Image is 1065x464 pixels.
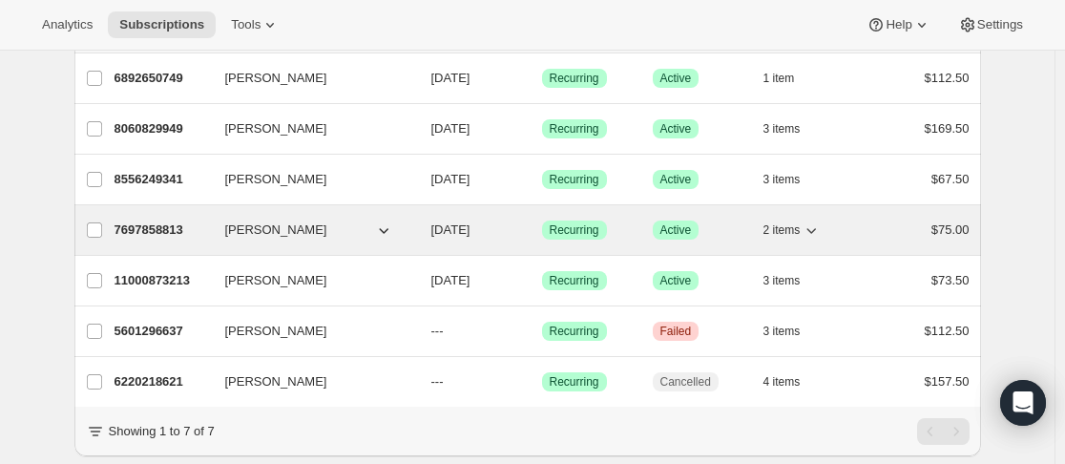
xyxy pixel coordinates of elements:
[763,267,822,294] button: 3 items
[550,324,599,339] span: Recurring
[660,374,711,390] span: Cancelled
[431,374,444,389] span: ---
[115,267,970,294] div: 11000873213[PERSON_NAME][DATE]SuccessRecurringSuccessActive3 items$73.50
[109,422,215,441] p: Showing 1 to 7 of 7
[115,166,970,193] div: 8556249341[PERSON_NAME][DATE]SuccessRecurringSuccessActive3 items$67.50
[431,222,470,237] span: [DATE]
[431,172,470,186] span: [DATE]
[431,273,470,287] span: [DATE]
[115,65,970,92] div: 6892650749[PERSON_NAME][DATE]SuccessRecurringSuccessActive1 item$112.50
[550,121,599,137] span: Recurring
[925,324,970,338] span: $112.50
[219,11,291,38] button: Tools
[225,69,327,88] span: [PERSON_NAME]
[115,69,210,88] p: 6892650749
[763,65,816,92] button: 1 item
[886,17,911,32] span: Help
[917,418,970,445] nav: Pagination
[550,222,599,238] span: Recurring
[214,265,405,296] button: [PERSON_NAME]
[225,372,327,391] span: [PERSON_NAME]
[431,71,470,85] span: [DATE]
[925,121,970,136] span: $169.50
[763,374,801,390] span: 4 items
[763,369,822,395] button: 4 items
[108,11,216,38] button: Subscriptions
[225,119,327,138] span: [PERSON_NAME]
[660,222,692,238] span: Active
[550,374,599,390] span: Recurring
[214,114,405,144] button: [PERSON_NAME]
[550,172,599,187] span: Recurring
[42,17,93,32] span: Analytics
[214,215,405,245] button: [PERSON_NAME]
[225,221,327,240] span: [PERSON_NAME]
[214,316,405,347] button: [PERSON_NAME]
[763,116,822,142] button: 3 items
[763,324,801,339] span: 3 items
[225,322,327,341] span: [PERSON_NAME]
[855,11,942,38] button: Help
[214,367,405,397] button: [PERSON_NAME]
[115,369,970,395] div: 6220218621[PERSON_NAME]---SuccessRecurringCancelled4 items$157.50
[925,374,970,389] span: $157.50
[947,11,1034,38] button: Settings
[660,71,692,86] span: Active
[550,273,599,288] span: Recurring
[431,324,444,338] span: ---
[763,273,801,288] span: 3 items
[31,11,104,38] button: Analytics
[115,322,210,341] p: 5601296637
[931,273,970,287] span: $73.50
[1000,380,1046,426] div: Open Intercom Messenger
[763,318,822,345] button: 3 items
[214,63,405,94] button: [PERSON_NAME]
[660,324,692,339] span: Failed
[225,271,327,290] span: [PERSON_NAME]
[115,372,210,391] p: 6220218621
[115,119,210,138] p: 8060829949
[763,71,795,86] span: 1 item
[115,170,210,189] p: 8556249341
[763,121,801,137] span: 3 items
[660,121,692,137] span: Active
[550,71,599,86] span: Recurring
[119,17,204,32] span: Subscriptions
[925,71,970,85] span: $112.50
[763,172,801,187] span: 3 items
[431,121,470,136] span: [DATE]
[115,217,970,243] div: 7697858813[PERSON_NAME][DATE]SuccessRecurringSuccessActive2 items$75.00
[214,164,405,195] button: [PERSON_NAME]
[115,318,970,345] div: 5601296637[PERSON_NAME]---SuccessRecurringCriticalFailed3 items$112.50
[763,222,801,238] span: 2 items
[225,170,327,189] span: [PERSON_NAME]
[977,17,1023,32] span: Settings
[115,221,210,240] p: 7697858813
[931,172,970,186] span: $67.50
[115,116,970,142] div: 8060829949[PERSON_NAME][DATE]SuccessRecurringSuccessActive3 items$169.50
[660,273,692,288] span: Active
[763,166,822,193] button: 3 items
[231,17,261,32] span: Tools
[115,271,210,290] p: 11000873213
[931,222,970,237] span: $75.00
[763,217,822,243] button: 2 items
[660,172,692,187] span: Active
